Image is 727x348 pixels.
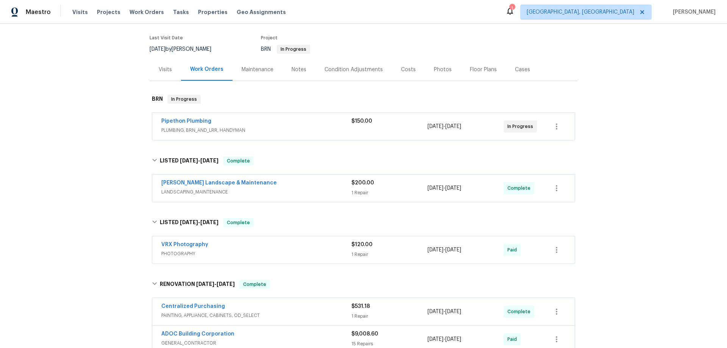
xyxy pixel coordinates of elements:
span: Last Visit Date [150,36,183,40]
span: Projects [97,8,120,16]
span: [DATE] [427,309,443,314]
span: [DATE] [445,186,461,191]
span: In Progress [278,47,309,51]
span: $120.00 [351,242,373,247]
span: Paid [507,336,520,343]
span: [DATE] [445,337,461,342]
span: Geo Assignments [237,8,286,16]
div: 1 Repair [351,251,427,258]
div: LISTED [DATE]-[DATE]Complete [150,211,577,235]
div: Photos [434,66,452,73]
div: Maintenance [242,66,273,73]
h6: RENOVATION [160,280,235,289]
span: Complete [507,184,534,192]
div: LISTED [DATE]-[DATE]Complete [150,149,577,173]
span: [DATE] [427,247,443,253]
span: [DATE] [200,220,218,225]
span: - [427,246,461,254]
div: by [PERSON_NAME] [150,45,220,54]
span: - [180,158,218,163]
div: Work Orders [190,66,223,73]
span: PHOTOGRAPHY [161,250,351,257]
div: Notes [292,66,306,73]
span: Complete [507,308,534,315]
span: Complete [224,157,253,165]
span: [GEOGRAPHIC_DATA], [GEOGRAPHIC_DATA] [527,8,634,16]
a: Centralized Purchasing [161,304,225,309]
div: Condition Adjustments [324,66,383,73]
span: - [180,220,218,225]
h6: LISTED [160,156,218,165]
span: - [427,184,461,192]
span: [DATE] [196,281,214,287]
span: [DATE] [427,124,443,129]
div: 1 Repair [351,312,427,320]
div: RENOVATION [DATE]-[DATE]Complete [150,272,577,297]
span: $150.00 [351,119,372,124]
span: BRN [261,47,310,52]
div: Visits [159,66,172,73]
span: GENERAL_CONTRACTOR [161,339,351,347]
span: Work Orders [129,8,164,16]
span: PLUMBING, BRN_AND_LRR, HANDYMAN [161,126,351,134]
span: $9,008.60 [351,331,378,337]
span: [DATE] [180,220,198,225]
span: - [427,123,461,130]
span: Properties [198,8,228,16]
a: ADOC Building Corporation [161,331,234,337]
div: 1 [509,5,515,12]
div: Cases [515,66,530,73]
a: VRX Photography [161,242,208,247]
span: PAINTING, APPLIANCE, CABINETS, OD_SELECT [161,312,351,319]
div: Costs [401,66,416,73]
div: Floor Plans [470,66,497,73]
span: [DATE] [445,309,461,314]
span: [DATE] [427,186,443,191]
div: 15 Repairs [351,340,427,348]
span: LANDSCAPING_MAINTENANCE [161,188,351,196]
span: Project [261,36,278,40]
span: Maestro [26,8,51,16]
span: Complete [240,281,269,288]
span: $531.18 [351,304,370,309]
span: [DATE] [150,47,165,52]
span: - [427,308,461,315]
a: Pipethon Plumbing [161,119,211,124]
span: [DATE] [427,337,443,342]
span: In Progress [507,123,536,130]
span: Visits [72,8,88,16]
span: Complete [224,219,253,226]
span: [DATE] [217,281,235,287]
span: In Progress [168,95,200,103]
div: 1 Repair [351,189,427,197]
span: - [427,336,461,343]
h6: LISTED [160,218,218,227]
span: [DATE] [445,247,461,253]
span: [PERSON_NAME] [670,8,716,16]
span: Paid [507,246,520,254]
h6: BRN [152,95,163,104]
span: [DATE] [200,158,218,163]
a: [PERSON_NAME] Landscape & Maintenance [161,180,277,186]
span: $200.00 [351,180,374,186]
div: BRN In Progress [150,87,577,111]
span: [DATE] [180,158,198,163]
span: Tasks [173,9,189,15]
span: - [196,281,235,287]
span: [DATE] [445,124,461,129]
